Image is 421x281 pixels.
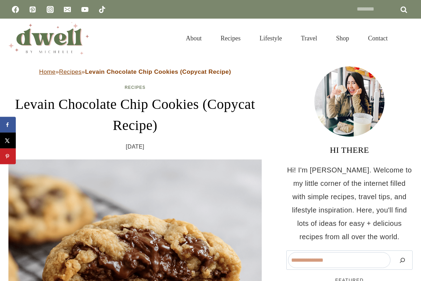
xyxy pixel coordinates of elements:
[359,26,397,51] a: Contact
[126,142,145,152] time: [DATE]
[125,85,146,90] a: Recipes
[176,26,211,51] a: About
[39,68,56,75] a: Home
[60,2,74,17] a: Email
[292,26,327,51] a: Travel
[78,2,92,17] a: YouTube
[401,32,413,44] button: View Search Form
[39,68,231,75] span: » »
[8,22,89,54] img: DWELL by michelle
[26,2,40,17] a: Pinterest
[176,26,397,51] nav: Primary Navigation
[43,2,57,17] a: Instagram
[250,26,292,51] a: Lifestyle
[8,94,262,136] h1: Levain Chocolate Chip Cookies (Copycat Recipe)
[327,26,359,51] a: Shop
[59,68,81,75] a: Recipes
[286,144,413,156] h3: HI THERE
[85,68,231,75] strong: Levain Chocolate Chip Cookies (Copycat Recipe)
[394,252,411,268] button: Search
[8,2,22,17] a: Facebook
[286,163,413,243] p: Hi! I'm [PERSON_NAME]. Welcome to my little corner of the internet filled with simple recipes, tr...
[95,2,109,17] a: TikTok
[211,26,250,51] a: Recipes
